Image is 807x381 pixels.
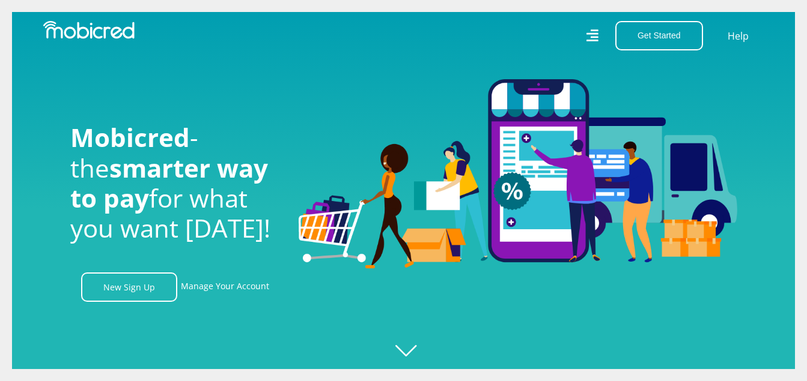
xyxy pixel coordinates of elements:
a: Manage Your Account [181,272,269,302]
a: Help [727,28,749,44]
img: Welcome to Mobicred [299,79,737,269]
img: Mobicred [43,21,135,39]
a: New Sign Up [81,272,177,302]
button: Get Started [615,21,703,50]
span: smarter way to pay [70,151,268,215]
span: Mobicred [70,120,190,154]
h1: - the for what you want [DATE]! [70,122,281,244]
